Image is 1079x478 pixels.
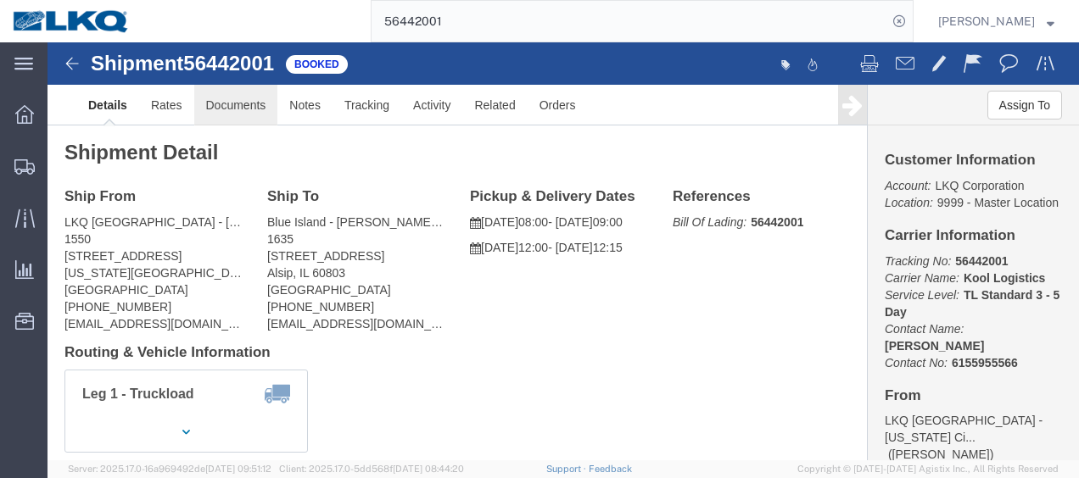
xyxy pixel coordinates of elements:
input: Search for shipment number, reference number [372,1,887,42]
iframe: FS Legacy Container [48,42,1079,460]
a: Feedback [589,464,632,474]
span: Robert Benette [938,12,1035,31]
a: Support [546,464,589,474]
img: logo [12,8,131,34]
span: [DATE] 09:51:12 [205,464,271,474]
span: Copyright © [DATE]-[DATE] Agistix Inc., All Rights Reserved [797,462,1059,476]
button: [PERSON_NAME] [937,11,1055,31]
span: [DATE] 08:44:20 [393,464,464,474]
span: Client: 2025.17.0-5dd568f [279,464,464,474]
span: Server: 2025.17.0-16a969492de [68,464,271,474]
